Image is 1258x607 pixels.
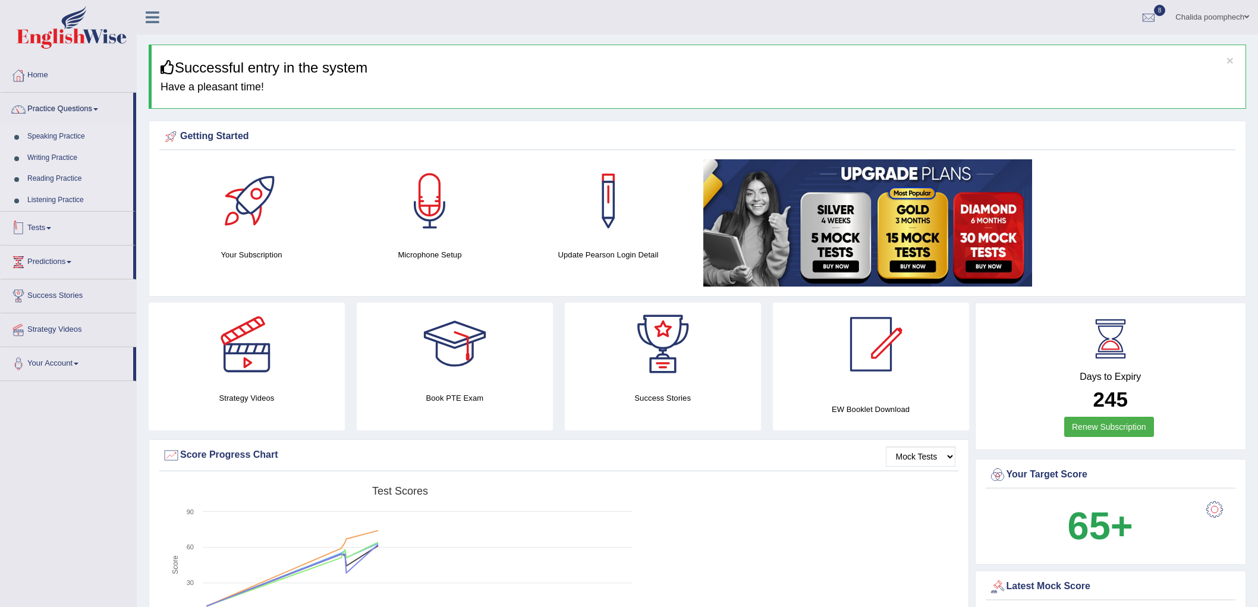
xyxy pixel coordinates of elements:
[989,372,1233,382] h4: Days to Expiry
[1226,54,1234,67] button: ×
[1,93,133,122] a: Practice Questions
[565,392,761,404] h4: Success Stories
[1,59,136,89] a: Home
[149,392,345,404] h4: Strategy Videos
[1093,388,1128,411] b: 245
[187,543,194,551] text: 60
[1,246,133,275] a: Predictions
[347,249,513,261] h4: Microphone Setup
[171,555,180,574] tspan: Score
[161,60,1237,76] h3: Successful entry in the system
[162,128,1232,146] div: Getting Started
[525,249,691,261] h4: Update Pearson Login Detail
[1064,417,1154,437] a: Renew Subscription
[357,392,553,404] h4: Book PTE Exam
[989,466,1233,484] div: Your Target Score
[1,347,133,377] a: Your Account
[22,126,133,147] a: Speaking Practice
[162,446,955,464] div: Score Progress Chart
[187,579,194,586] text: 30
[989,578,1233,596] div: Latest Mock Score
[1068,504,1133,548] b: 65+
[1154,5,1166,16] span: 8
[168,249,335,261] h4: Your Subscription
[372,485,428,497] tspan: Test scores
[1,279,136,309] a: Success Stories
[773,403,969,416] h4: EW Booklet Download
[703,159,1032,287] img: small5.jpg
[161,81,1237,93] h4: Have a pleasant time!
[22,168,133,190] a: Reading Practice
[1,212,133,241] a: Tests
[187,508,194,515] text: 90
[1,313,136,343] a: Strategy Videos
[22,147,133,169] a: Writing Practice
[22,190,133,211] a: Listening Practice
